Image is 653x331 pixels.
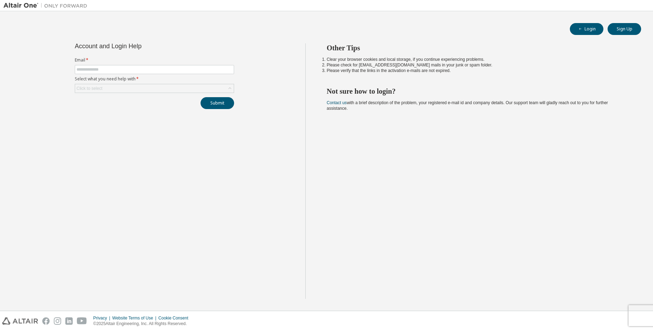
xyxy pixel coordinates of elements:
div: Account and Login Help [75,43,202,49]
div: Click to select [77,86,102,91]
img: altair_logo.svg [2,317,38,325]
li: Please verify that the links in the activation e-mails are not expired. [327,68,629,73]
label: Select what you need help with [75,76,234,82]
div: Click to select [75,84,234,93]
label: Email [75,57,234,63]
h2: Not sure how to login? [327,87,629,96]
img: Altair One [3,2,91,9]
button: Sign Up [608,23,641,35]
button: Submit [201,97,234,109]
li: Please check for [EMAIL_ADDRESS][DOMAIN_NAME] mails in your junk or spam folder. [327,62,629,68]
p: © 2025 Altair Engineering, Inc. All Rights Reserved. [93,321,193,327]
a: Contact us [327,100,347,105]
h2: Other Tips [327,43,629,52]
div: Cookie Consent [158,315,192,321]
button: Login [570,23,603,35]
span: with a brief description of the problem, your registered e-mail id and company details. Our suppo... [327,100,608,111]
img: linkedin.svg [65,317,73,325]
div: Website Terms of Use [112,315,158,321]
img: youtube.svg [77,317,87,325]
img: instagram.svg [54,317,61,325]
li: Clear your browser cookies and local storage, if you continue experiencing problems. [327,57,629,62]
div: Privacy [93,315,112,321]
img: facebook.svg [42,317,50,325]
